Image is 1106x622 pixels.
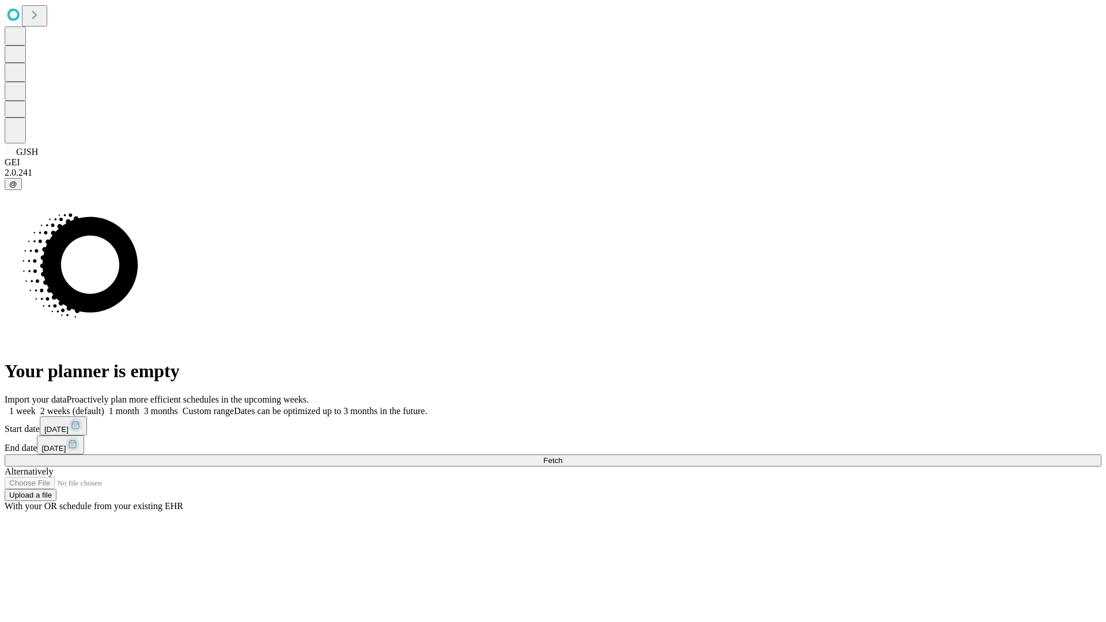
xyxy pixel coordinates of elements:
span: Dates can be optimized up to 3 months in the future. [234,406,427,416]
span: GJSH [16,147,38,157]
span: @ [9,180,17,188]
button: [DATE] [37,435,84,454]
span: 3 months [144,406,178,416]
span: 2 weeks (default) [40,406,104,416]
h1: Your planner is empty [5,361,1101,382]
span: [DATE] [41,444,66,453]
span: Import your data [5,395,67,404]
button: @ [5,178,22,190]
div: End date [5,435,1101,454]
span: Alternatively [5,466,53,476]
button: [DATE] [40,416,87,435]
button: Upload a file [5,489,56,501]
div: Start date [5,416,1101,435]
span: 1 month [109,406,139,416]
span: Fetch [543,456,562,465]
div: GEI [5,157,1101,168]
span: With your OR schedule from your existing EHR [5,501,183,511]
button: Fetch [5,454,1101,466]
span: Custom range [183,406,234,416]
span: 1 week [9,406,36,416]
span: [DATE] [44,425,69,434]
div: 2.0.241 [5,168,1101,178]
span: Proactively plan more efficient schedules in the upcoming weeks. [67,395,309,404]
